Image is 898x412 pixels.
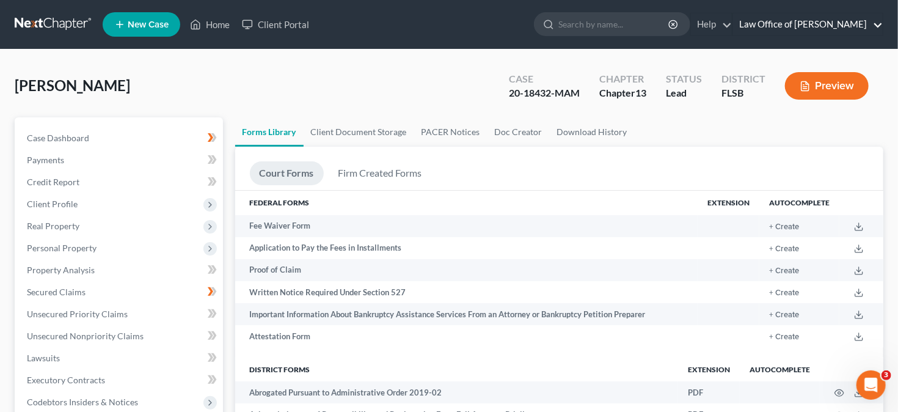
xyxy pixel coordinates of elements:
th: Federal Forms [235,191,698,215]
div: Case [509,72,580,86]
div: Chapter [599,86,646,100]
a: Home [184,13,236,35]
span: Unsecured Nonpriority Claims [27,331,144,341]
input: Search by name... [558,13,670,35]
span: Real Property [27,221,79,231]
a: Secured Claims [17,281,223,303]
button: + Create [769,245,799,253]
a: Case Dashboard [17,127,223,149]
a: Unsecured Priority Claims [17,303,223,325]
td: Fee Waiver Form [235,215,698,237]
a: Client Document Storage [304,117,414,147]
span: Payments [27,155,64,165]
td: Proof of Claim [235,259,698,281]
th: Autocomplete [740,357,820,381]
a: Client Portal [236,13,315,35]
td: Written Notice Required Under Section 527 [235,281,698,303]
span: Case Dashboard [27,133,89,143]
span: Credit Report [27,177,79,187]
button: + Create [769,311,799,319]
th: Extension [678,357,740,381]
button: Preview [785,72,869,100]
button: + Create [769,333,799,341]
span: Secured Claims [27,287,86,297]
div: Chapter [599,72,646,86]
td: PDF [678,381,740,403]
span: 3 [882,370,891,380]
span: [PERSON_NAME] [15,76,130,94]
iframe: Intercom live chat [856,370,886,400]
td: Abrogated Pursuant to Administrative Order 2019-02 [235,381,679,403]
a: Lawsuits [17,347,223,369]
span: Executory Contracts [27,375,105,385]
span: Personal Property [27,243,97,253]
span: Codebtors Insiders & Notices [27,397,138,407]
th: Autocomplete [759,191,839,215]
td: Application to Pay the Fees in Installments [235,237,698,259]
a: Download History [550,117,635,147]
button: + Create [769,289,799,297]
div: Status [666,72,702,86]
span: Client Profile [27,199,78,209]
a: Forms Library [235,117,304,147]
a: Court Forms [250,161,324,185]
td: Attestation Form [235,325,698,347]
div: 20-18432-MAM [509,86,580,100]
a: PACER Notices [414,117,487,147]
a: Property Analysis [17,259,223,281]
a: Payments [17,149,223,171]
a: Law Office of [PERSON_NAME] [733,13,883,35]
th: District forms [235,357,679,381]
span: Unsecured Priority Claims [27,309,128,319]
span: Property Analysis [27,265,95,275]
button: + Create [769,223,799,231]
span: Lawsuits [27,353,60,363]
a: Executory Contracts [17,369,223,391]
div: FLSB [721,86,765,100]
a: Firm Created Forms [329,161,432,185]
div: District [721,72,765,86]
a: Help [691,13,732,35]
a: Unsecured Nonpriority Claims [17,325,223,347]
td: Important Information About Bankruptcy Assistance Services From an Attorney or Bankruptcy Petitio... [235,303,698,325]
a: Doc Creator [487,117,550,147]
span: New Case [128,20,169,29]
a: Credit Report [17,171,223,193]
button: + Create [769,267,799,275]
div: Lead [666,86,702,100]
th: Extension [698,191,759,215]
span: 13 [635,87,646,98]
